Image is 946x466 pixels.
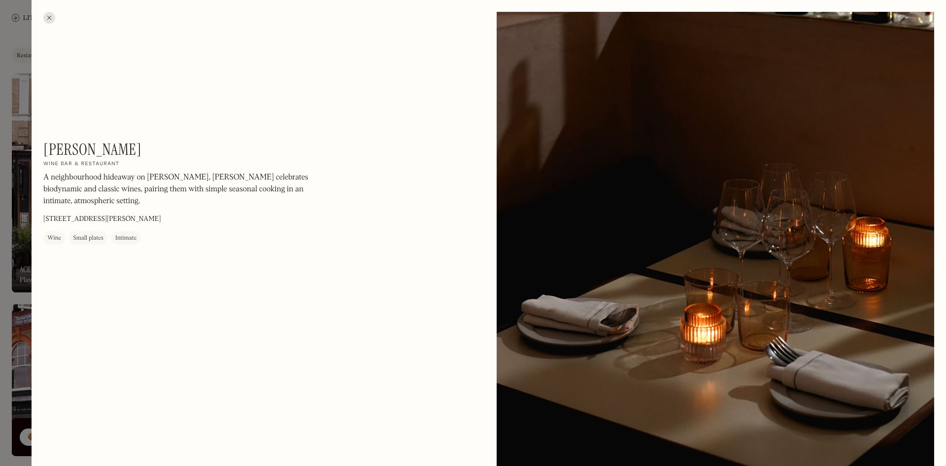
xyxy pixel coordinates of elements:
h2: Wine bar & restaurant [43,161,120,168]
div: Small plates [73,233,103,243]
div: Intimate [115,233,136,243]
h1: [PERSON_NAME] [43,140,141,159]
div: Wine [47,233,61,243]
p: A neighbourhood hideaway on [PERSON_NAME], [PERSON_NAME] celebrates biodynamic and classic wines,... [43,172,309,207]
p: [STREET_ADDRESS][PERSON_NAME] [43,214,161,224]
